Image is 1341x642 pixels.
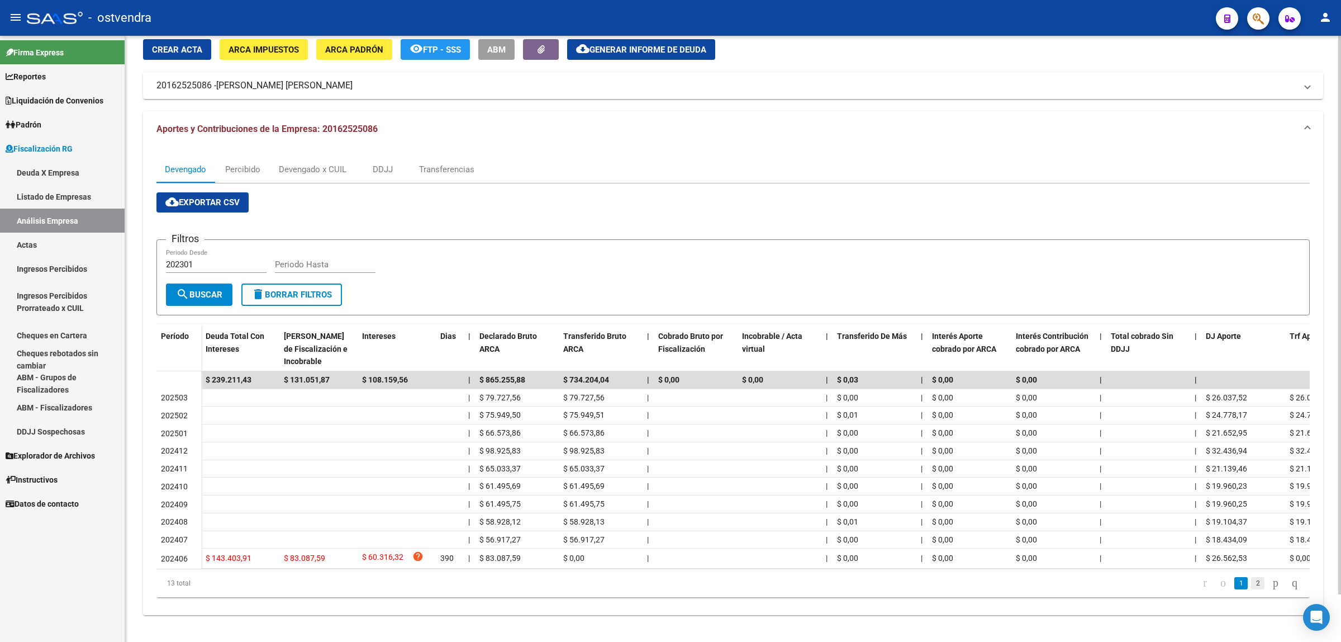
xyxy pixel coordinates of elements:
a: go to previous page [1215,577,1231,589]
span: Datos de contacto [6,498,79,510]
span: | [1100,375,1102,384]
datatable-header-cell: Transferido De Más [833,324,916,374]
span: $ 0,00 [837,499,858,508]
div: DDJJ [373,163,393,176]
span: | [826,499,828,508]
span: | [921,464,922,473]
button: Borrar Filtros [241,284,342,306]
span: | [1100,554,1101,563]
span: $ 131.051,87 [284,375,330,384]
mat-panel-title: 20162525086 - [156,79,1296,92]
span: | [921,554,922,563]
span: $ 0,00 [837,446,858,455]
span: Declarado Bruto ARCA [479,332,537,353]
datatable-header-cell: Declarado Bruto ARCA [475,324,559,374]
span: | [921,446,922,455]
span: $ 19.960,25 [1290,499,1331,508]
span: | [1100,535,1101,544]
span: $ 21.139,46 [1290,464,1331,473]
span: Período [161,332,189,341]
span: | [921,535,922,544]
div: Devengado [165,163,206,176]
span: $ 83.087,59 [284,554,325,563]
span: | [647,464,649,473]
span: $ 56.917,27 [563,535,605,544]
span: $ 98.925,83 [563,446,605,455]
span: $ 0,00 [932,428,953,437]
span: $ 18.434,09 [1206,535,1247,544]
button: Buscar [166,284,232,306]
span: 202410 [161,482,188,491]
span: - ostvendra [88,6,151,30]
span: $ 58.928,13 [563,517,605,526]
span: | [826,464,828,473]
span: Buscar [176,290,222,300]
span: | [826,517,828,526]
span: | [921,375,923,384]
span: $ 0,00 [1016,535,1037,544]
span: Cobrado Bruto por Fiscalización [658,332,723,353]
datatable-header-cell: | [1190,324,1201,374]
span: $ 66.573,86 [479,428,521,437]
span: $ 0,00 [837,554,858,563]
span: Interés Contribución cobrado por ARCA [1016,332,1088,353]
span: $ 0,00 [837,464,858,473]
span: [PERSON_NAME] [PERSON_NAME] [216,79,353,92]
button: FTP - SSS [401,39,470,60]
span: $ 0,00 [932,375,953,384]
span: $ 0,00 [1016,428,1037,437]
span: | [647,393,649,402]
div: Aportes y Contribuciones de la Empresa: 20162525086 [143,147,1323,615]
span: | [921,499,922,508]
mat-icon: delete [251,287,265,301]
button: Crear Acta [143,39,211,60]
datatable-header-cell: Total cobrado Sin DDJJ [1106,324,1190,374]
span: DJ Aporte [1206,332,1241,341]
div: Open Intercom Messenger [1303,604,1330,631]
span: | [647,446,649,455]
span: Fiscalización RG [6,143,73,155]
span: $ 75.949,50 [479,410,521,419]
span: Liquidación de Convenios [6,95,103,107]
span: Exportar CSV [165,197,240,207]
span: | [647,554,649,563]
span: | [1195,517,1196,526]
mat-icon: menu [9,11,22,24]
span: $ 0,00 [658,375,679,384]
span: | [647,428,649,437]
span: $ 61.495,75 [479,499,521,508]
span: $ 0,01 [837,517,858,526]
mat-icon: person [1319,11,1332,24]
span: | [921,517,922,526]
span: Borrar Filtros [251,290,332,300]
span: $ 0,00 [837,535,858,544]
span: 202407 [161,535,188,544]
span: Generar informe de deuda [589,45,706,55]
datatable-header-cell: DJ Aporte [1201,324,1285,374]
span: Transferido Bruto ARCA [563,332,626,353]
span: | [826,375,828,384]
span: $ 0,00 [563,554,584,563]
span: | [1100,517,1101,526]
span: $ 66.573,86 [563,428,605,437]
span: $ 734.204,04 [563,375,609,384]
a: go to next page [1268,577,1283,589]
span: $ 0,00 [1016,464,1037,473]
li: page 2 [1249,574,1266,593]
span: $ 143.403,91 [206,554,251,563]
span: 202409 [161,500,188,509]
span: $ 0,00 [1016,375,1037,384]
span: Crear Acta [152,45,202,55]
span: $ 0,01 [837,410,858,419]
span: | [1100,410,1101,419]
span: $ 79.727,56 [479,393,521,402]
span: $ 24.778,17 [1206,410,1247,419]
span: | [468,375,470,384]
datatable-header-cell: Interés Contribución cobrado por ARCA [1011,324,1095,374]
button: ABM [478,39,515,60]
span: $ 19.960,23 [1206,481,1247,490]
span: | [1100,393,1101,402]
a: 2 [1251,577,1264,589]
datatable-header-cell: | [1095,324,1106,374]
span: $ 0,00 [1016,446,1037,455]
